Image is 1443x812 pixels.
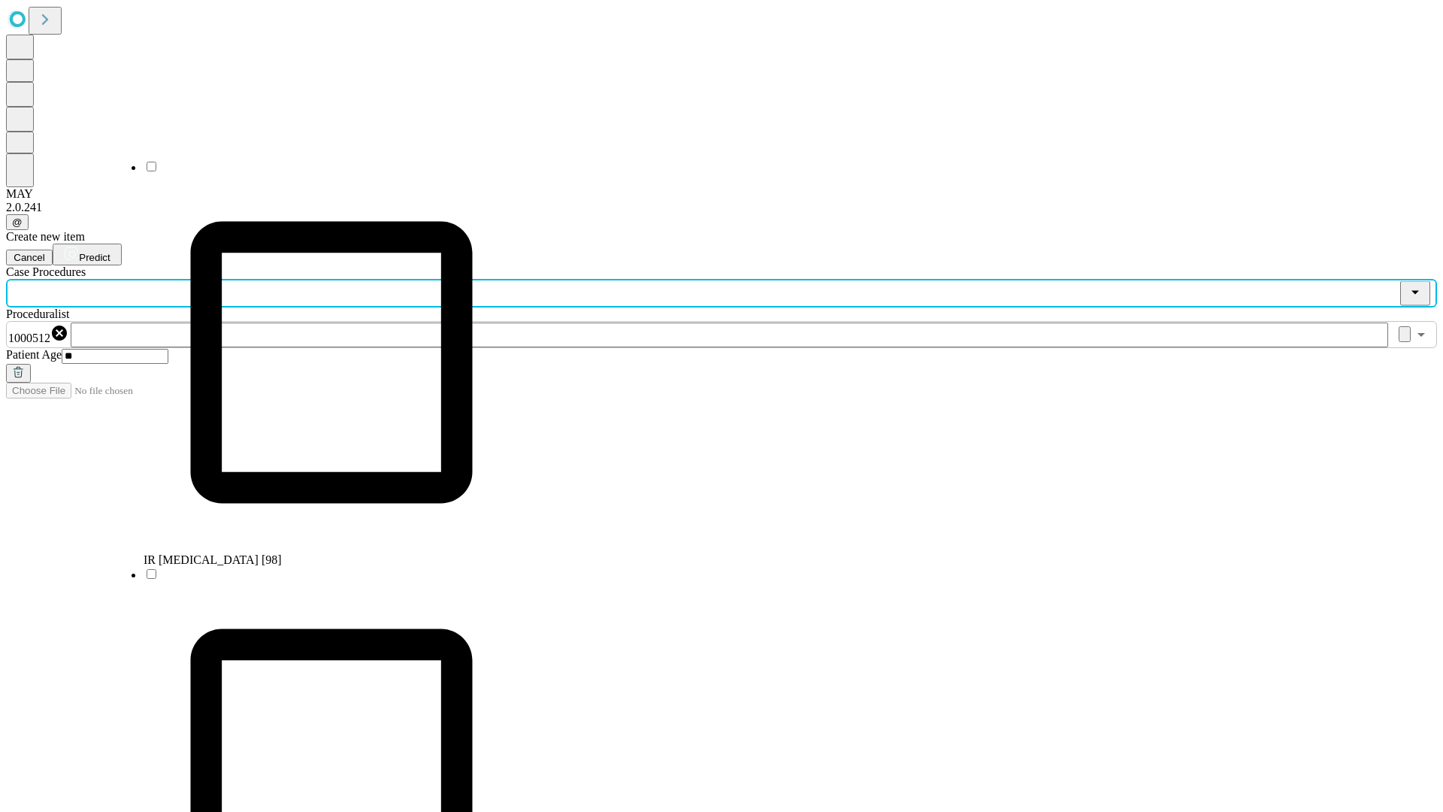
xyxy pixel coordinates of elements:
[1399,326,1411,342] button: Clear
[6,308,69,320] span: Proceduralist
[6,214,29,230] button: @
[1400,281,1430,306] button: Close
[53,244,122,265] button: Predict
[6,230,85,243] span: Create new item
[79,252,110,263] span: Predict
[6,201,1437,214] div: 2.0.241
[6,348,62,361] span: Patient Age
[14,252,45,263] span: Cancel
[12,217,23,228] span: @
[144,553,282,566] span: IR [MEDICAL_DATA] [98]
[6,250,53,265] button: Cancel
[6,187,1437,201] div: MAY
[6,265,86,278] span: Scheduled Procedure
[8,332,50,344] span: 1000512
[1411,324,1432,345] button: Open
[8,324,68,345] div: 1000512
